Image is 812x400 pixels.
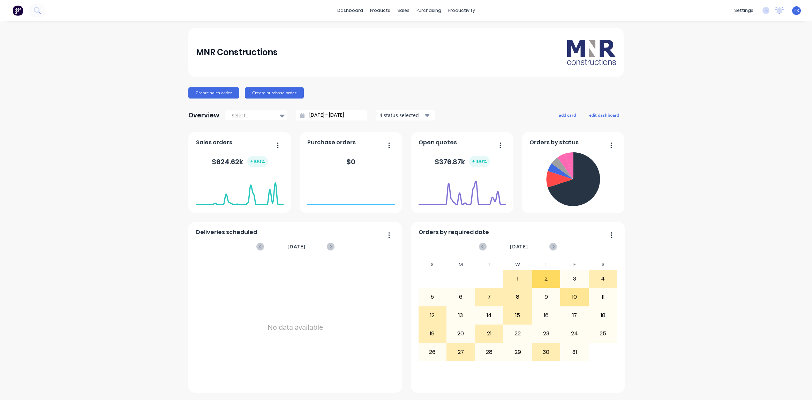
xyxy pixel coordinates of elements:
[532,288,560,306] div: 9
[287,243,306,250] span: [DATE]
[419,325,446,342] div: 19
[560,260,589,270] div: F
[475,260,504,270] div: T
[419,307,446,324] div: 12
[346,157,355,167] div: $ 0
[504,270,532,288] div: 1
[529,138,579,147] span: Orders by status
[589,325,617,342] div: 25
[447,325,475,342] div: 20
[731,5,757,16] div: settings
[532,260,561,270] div: T
[447,343,475,361] div: 27
[561,288,588,306] div: 10
[247,156,268,167] div: + 100 %
[561,325,588,342] div: 24
[475,343,503,361] div: 28
[394,5,413,16] div: sales
[475,307,503,324] div: 14
[13,5,23,16] img: Factory
[589,307,617,324] div: 18
[445,5,479,16] div: productivity
[589,288,617,306] div: 11
[794,7,799,14] span: TR
[307,138,356,147] span: Purchase orders
[196,138,232,147] span: Sales orders
[567,40,616,65] img: MNR Constructions
[196,260,395,395] div: No data available
[561,270,588,288] div: 3
[447,307,475,324] div: 13
[589,260,617,270] div: S
[367,5,394,16] div: products
[532,343,560,361] div: 30
[532,270,560,288] div: 2
[475,325,503,342] div: 21
[419,343,446,361] div: 26
[504,343,532,361] div: 29
[212,156,268,167] div: $ 624.62k
[196,45,278,59] div: MNR Constructions
[561,307,588,324] div: 17
[379,111,423,119] div: 4 status selected
[510,243,528,250] span: [DATE]
[532,307,560,324] div: 16
[419,288,446,306] div: 5
[447,288,475,306] div: 6
[504,307,532,324] div: 15
[503,260,532,270] div: W
[419,138,457,147] span: Open quotes
[418,260,447,270] div: S
[188,108,219,122] div: Overview
[504,325,532,342] div: 22
[376,110,435,121] button: 4 status selected
[245,87,304,99] button: Create purchase order
[585,110,624,119] button: edit dashboard
[435,156,490,167] div: $ 376.87k
[532,325,560,342] div: 23
[554,110,580,119] button: add card
[188,87,239,99] button: Create sales order
[334,5,367,16] a: dashboard
[419,228,489,237] span: Orders by required date
[413,5,445,16] div: purchasing
[475,288,503,306] div: 7
[561,343,588,361] div: 31
[469,156,490,167] div: + 100 %
[446,260,475,270] div: M
[504,288,532,306] div: 8
[589,270,617,288] div: 4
